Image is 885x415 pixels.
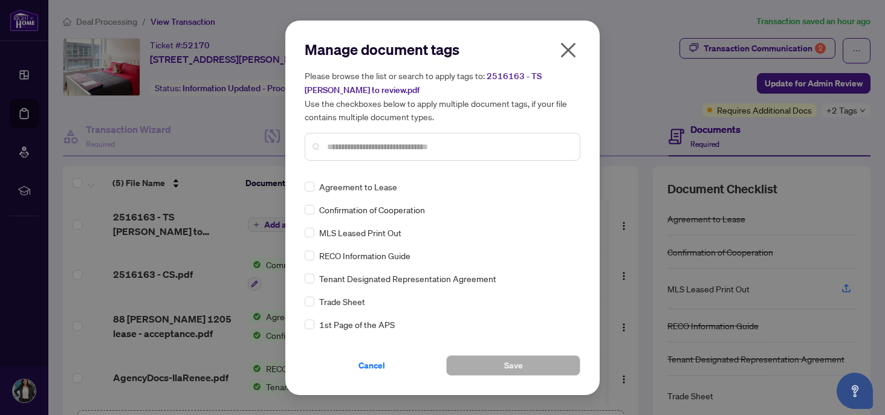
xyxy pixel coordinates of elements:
span: Cancel [358,356,385,375]
h2: Manage document tags [305,40,580,59]
button: Cancel [305,355,439,376]
span: 2516163 - TS [PERSON_NAME] to review.pdf [305,71,542,95]
button: Save [446,355,580,376]
span: close [559,40,578,60]
span: Agreement to Lease [319,180,397,193]
span: RECO Information Guide [319,249,410,262]
button: Open asap [837,373,873,409]
span: Tenant Designated Representation Agreement [319,272,496,285]
span: Trade Sheet [319,295,365,308]
span: 1st Page of the APS [319,318,395,331]
span: MLS Leased Print Out [319,226,401,239]
h5: Please browse the list or search to apply tags to: Use the checkboxes below to apply multiple doc... [305,69,580,123]
span: Confirmation of Cooperation [319,203,425,216]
